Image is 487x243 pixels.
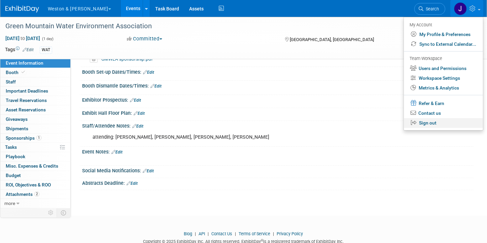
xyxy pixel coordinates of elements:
[0,190,70,199] a: Attachments2
[6,88,48,94] span: Important Deadlines
[454,2,467,15] img: Janet Ruggles-Power
[414,3,445,15] a: Search
[404,30,483,39] a: My Profile & Preferences
[20,36,26,41] span: to
[199,231,205,236] a: API
[6,60,43,66] span: Event Information
[0,105,70,114] a: Asset Reservations
[0,59,70,68] a: Event Information
[6,116,28,122] span: Giveaways
[134,111,145,116] a: Edit
[82,81,474,90] div: Booth Dismantle Dates/Times:
[272,231,276,236] span: |
[0,68,70,77] a: Booth
[130,98,141,103] a: Edit
[5,144,17,150] span: Tasks
[101,56,153,62] a: GMWEA sponsorship.pdf
[6,107,46,112] span: Asset Reservations
[4,201,15,206] span: more
[6,98,47,103] span: Travel Reservations
[88,131,398,144] div: attending: [PERSON_NAME], [PERSON_NAME], [PERSON_NAME], [PERSON_NAME]
[40,46,52,54] div: WAT
[0,199,70,208] a: more
[206,231,211,236] span: |
[404,108,483,118] a: Contact us
[57,208,71,217] td: Toggle Event Tabs
[125,35,165,42] button: Committed
[6,163,58,169] span: Misc. Expenses & Credits
[34,192,39,197] span: 2
[82,108,474,117] div: Exhibit Hall Floor Plan:
[290,37,374,42] span: [GEOGRAPHIC_DATA], [GEOGRAPHIC_DATA]
[132,124,143,129] a: Edit
[234,231,238,236] span: |
[6,154,25,159] span: Playbook
[82,178,474,187] div: Abstracts Deadline:
[127,181,138,186] a: Edit
[5,35,40,41] span: [DATE] [DATE]
[0,152,70,161] a: Playbook
[3,20,434,32] div: Green Mountain Water Environment Association
[82,67,474,76] div: Booth Set-up Dates/Times:
[5,6,39,12] img: ExhibitDay
[404,73,483,83] a: Workspace Settings
[0,77,70,86] a: Staff
[6,70,26,75] span: Booth
[0,162,70,171] a: Misc. Expenses & Credits
[239,231,271,236] a: Terms of Service
[6,126,28,131] span: Shipments
[143,169,154,173] a: Edit
[212,231,233,236] a: Contact Us
[404,118,483,128] a: Sign out
[143,70,154,75] a: Edit
[404,98,483,108] a: Refer & Earn
[23,47,34,52] a: Edit
[150,84,162,89] a: Edit
[82,95,474,104] div: Exhibitor Prospectus:
[6,192,39,197] span: Attachments
[0,134,70,143] a: Sponsorships1
[6,182,51,187] span: ROI, Objectives & ROO
[0,180,70,189] a: ROI, Objectives & ROO
[0,115,70,124] a: Giveaways
[404,39,483,49] a: Sync to External Calendar...
[5,46,34,54] td: Tags
[6,79,16,84] span: Staff
[82,121,474,130] div: Staff/Attendee Notes:
[6,173,21,178] span: Budget
[82,147,474,155] div: Event Notes:
[404,64,483,73] a: Users and Permissions
[111,150,123,154] a: Edit
[82,166,474,174] div: Social Media Notifications:
[0,143,70,152] a: Tasks
[6,135,41,141] span: Sponsorships
[36,135,41,140] span: 1
[410,55,476,63] div: Team Workspace
[184,231,193,236] a: Blog
[0,171,70,180] a: Budget
[261,239,264,242] sup: ®
[90,57,100,62] a: Delete attachment?
[410,21,476,29] div: My Account
[194,231,198,236] span: |
[404,83,483,93] a: Metrics & Analytics
[0,86,70,96] a: Important Deadlines
[45,208,57,217] td: Personalize Event Tab Strip
[0,124,70,133] a: Shipments
[423,6,439,11] span: Search
[41,37,54,41] span: (1 day)
[277,231,303,236] a: Privacy Policy
[0,96,70,105] a: Travel Reservations
[22,70,25,74] i: Booth reservation complete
